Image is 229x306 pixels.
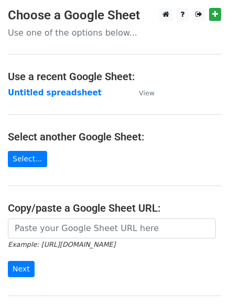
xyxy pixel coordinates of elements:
[8,130,221,143] h4: Select another Google Sheet:
[8,261,35,277] input: Next
[8,70,221,83] h4: Use a recent Google Sheet:
[128,88,155,97] a: View
[8,8,221,23] h3: Choose a Google Sheet
[139,89,155,97] small: View
[8,202,221,214] h4: Copy/paste a Google Sheet URL:
[177,256,229,306] iframe: Chat Widget
[8,241,115,248] small: Example: [URL][DOMAIN_NAME]
[8,151,47,167] a: Select...
[8,88,102,97] a: Untitled spreadsheet
[8,218,216,238] input: Paste your Google Sheet URL here
[8,27,221,38] p: Use one of the options below...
